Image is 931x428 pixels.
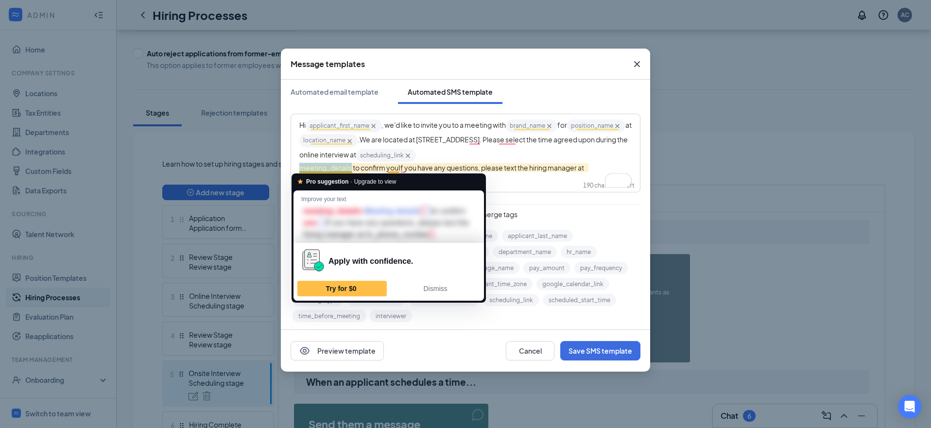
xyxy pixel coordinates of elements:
button: hr_name [561,246,597,258]
span: Hi [299,120,306,129]
button: department_name [493,246,557,258]
button: pay_amount [523,262,570,274]
button: applicant_time_zone [462,278,533,290]
svg: Cross [369,122,378,130]
button: pay_frequency [574,262,628,274]
button: Close [624,49,650,80]
svg: Cross [545,122,553,130]
span: meeting_details‌‌‌‌ to confirm you [299,163,398,172]
span: applicant_first_name‌‌‌‌ [306,120,381,132]
div: Automated SMS template [408,87,493,97]
div: Add predefined merge tags [291,204,640,220]
button: applicant_last_name [502,230,573,242]
div: Automated email template [291,87,379,97]
span: location_name‌‌‌‌ [299,134,358,147]
svg: SmallChevronUp [291,208,302,220]
div: Message templates [291,59,365,69]
svg: Cross [631,58,643,70]
div: Open Intercom Messenger [898,395,921,418]
svg: Cross [404,152,412,160]
span: We are located at [STREET_ADDRESS]. Please select the time agreed upon during the online intervie... [299,135,629,158]
button: stage_name [473,262,519,274]
button: EyePreview template [291,341,384,360]
span: for [557,120,567,129]
svg: Cross [613,122,621,130]
button: scheduled_start_time [543,294,616,306]
button: time_before_meeting [293,310,366,322]
button: Save SMS template [560,341,640,360]
svg: Eye [299,345,310,357]
span: position_name‌‌‌‌ [567,120,625,132]
span: scheduling_link‌‌‌‌ [356,149,416,162]
button: Cancel [506,341,554,360]
button: google_calendar_link [536,278,609,290]
span: , we'd like to invite you to a meeting with [381,120,506,129]
span: . [358,135,360,144]
span: If you have any questions, please text the hiring manager at [398,163,584,172]
span: at [625,120,632,129]
button: interviewer [370,310,412,322]
span: brand_name‌‌‌‌ [506,120,557,132]
button: scheduling_link [483,294,539,306]
div: To enrich screen reader interactions, please activate Accessibility in Grammarly extension settings [292,115,639,191]
svg: Cross [345,137,354,145]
